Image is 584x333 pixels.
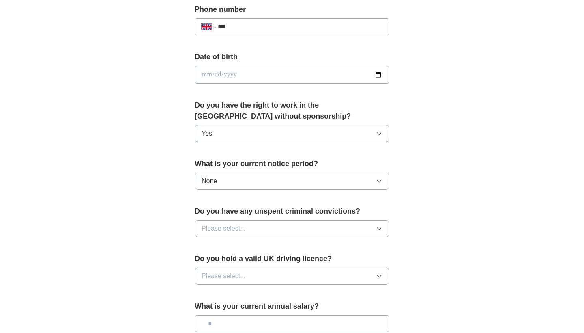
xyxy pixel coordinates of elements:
button: Yes [195,125,389,142]
button: Please select... [195,220,389,237]
span: Please select... [202,271,246,281]
button: None [195,173,389,190]
span: None [202,176,217,186]
label: What is your current annual salary? [195,301,389,312]
label: Phone number [195,4,389,15]
label: What is your current notice period? [195,158,389,169]
label: Do you have any unspent criminal convictions? [195,206,389,217]
label: Do you have the right to work in the [GEOGRAPHIC_DATA] without sponsorship? [195,100,389,122]
span: Yes [202,129,212,138]
label: Do you hold a valid UK driving licence? [195,253,389,264]
label: Date of birth [195,52,389,63]
span: Please select... [202,224,246,234]
button: Please select... [195,268,389,285]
